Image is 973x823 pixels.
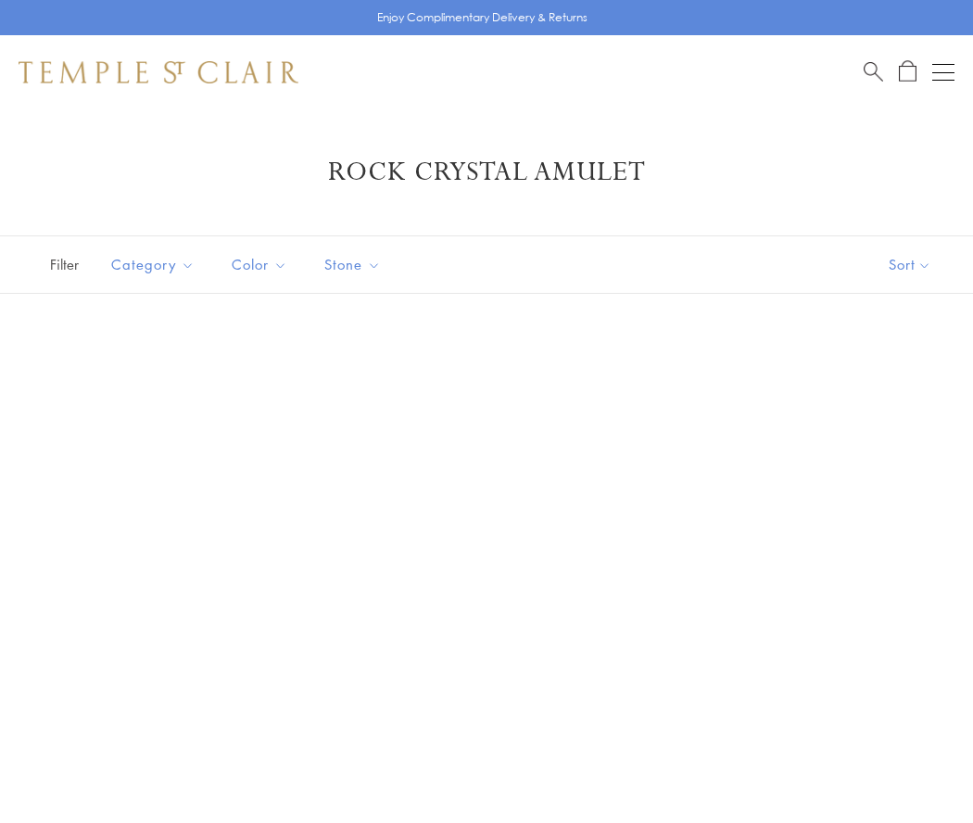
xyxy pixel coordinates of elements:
[315,253,395,276] span: Stone
[899,60,916,83] a: Open Shopping Bag
[310,244,395,285] button: Stone
[847,236,973,293] button: Show sort by
[218,244,301,285] button: Color
[932,61,954,83] button: Open navigation
[222,253,301,276] span: Color
[377,8,588,27] p: Enjoy Complimentary Delivery & Returns
[46,156,927,189] h1: Rock Crystal Amulet
[19,61,298,83] img: Temple St. Clair
[102,253,208,276] span: Category
[864,60,883,83] a: Search
[97,244,208,285] button: Category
